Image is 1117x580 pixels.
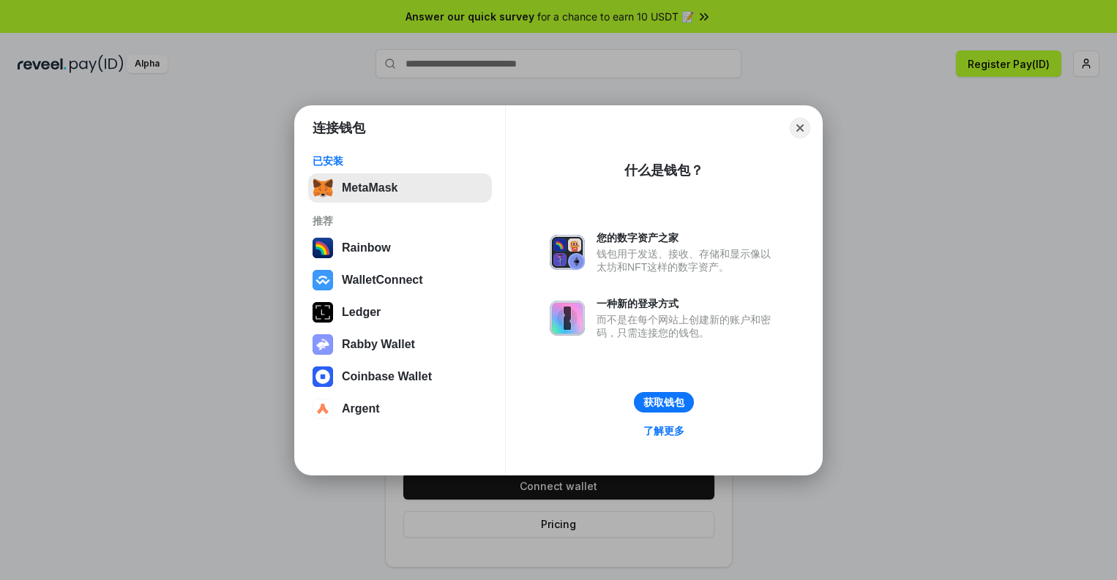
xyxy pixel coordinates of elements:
button: Argent [308,394,492,423]
div: 获取钱包 [643,396,684,409]
div: Rainbow [342,241,391,255]
img: svg+xml,%3Csvg%20xmlns%3D%22http%3A%2F%2Fwww.w3.org%2F2000%2Fsvg%22%20fill%3D%22none%22%20viewBox... [313,334,333,355]
h1: 连接钱包 [313,119,365,137]
img: svg+xml,%3Csvg%20xmlns%3D%22http%3A%2F%2Fwww.w3.org%2F2000%2Fsvg%22%20fill%3D%22none%22%20viewBox... [550,235,585,270]
button: Rainbow [308,233,492,263]
div: Ledger [342,306,381,319]
img: svg+xml,%3Csvg%20width%3D%2228%22%20height%3D%2228%22%20viewBox%3D%220%200%2028%2028%22%20fill%3D... [313,270,333,290]
div: MetaMask [342,181,397,195]
button: 获取钱包 [634,392,694,413]
button: MetaMask [308,173,492,203]
div: 钱包用于发送、接收、存储和显示像以太坊和NFT这样的数字资产。 [597,247,778,274]
img: svg+xml,%3Csvg%20xmlns%3D%22http%3A%2F%2Fwww.w3.org%2F2000%2Fsvg%22%20width%3D%2228%22%20height%3... [313,302,333,323]
div: 了解更多 [643,424,684,437]
a: 了解更多 [635,421,693,440]
div: 而不是在每个网站上创建新的账户和密码，只需连接您的钱包。 [597,313,778,339]
button: WalletConnect [308,265,492,295]
div: Argent [342,402,380,415]
div: 推荐 [313,214,487,227]
img: svg+xml,%3Csvg%20fill%3D%22none%22%20height%3D%2233%22%20viewBox%3D%220%200%2035%2033%22%20width%... [313,178,333,198]
button: Ledger [308,298,492,327]
div: 什么是钱包？ [624,162,703,179]
img: svg+xml,%3Csvg%20width%3D%2228%22%20height%3D%2228%22%20viewBox%3D%220%200%2028%2028%22%20fill%3D... [313,399,333,419]
button: Rabby Wallet [308,330,492,359]
img: svg+xml,%3Csvg%20width%3D%22120%22%20height%3D%22120%22%20viewBox%3D%220%200%20120%20120%22%20fil... [313,238,333,258]
div: 已安装 [313,154,487,167]
div: 您的数字资产之家 [597,231,778,244]
button: Coinbase Wallet [308,362,492,391]
img: svg+xml,%3Csvg%20xmlns%3D%22http%3A%2F%2Fwww.w3.org%2F2000%2Fsvg%22%20fill%3D%22none%22%20viewBox... [550,301,585,336]
div: Coinbase Wallet [342,370,432,383]
div: Rabby Wallet [342,338,415,351]
div: 一种新的登录方式 [597,297,778,310]
div: WalletConnect [342,274,423,287]
img: svg+xml,%3Csvg%20width%3D%2228%22%20height%3D%2228%22%20viewBox%3D%220%200%2028%2028%22%20fill%3D... [313,366,333,387]
button: Close [790,118,810,138]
